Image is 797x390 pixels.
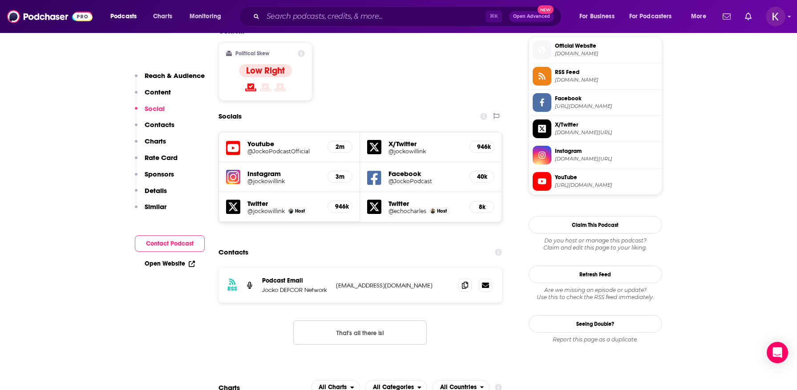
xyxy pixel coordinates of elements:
[388,148,462,155] a: @jockowillink
[529,287,662,301] div: Are we missing an episode or update? Use this to check the RSS feed immediately.
[335,143,345,151] h5: 2m
[247,148,321,155] a: @JockoPodcastOfficial
[263,9,485,24] input: Search podcasts, credits, & more...
[135,153,178,170] button: Rate Card
[145,88,171,96] p: Content
[513,14,550,19] span: Open Advanced
[135,170,174,186] button: Sponsors
[247,178,321,185] a: @jockowillink
[336,282,452,289] p: [EMAIL_ADDRESS][DOMAIN_NAME]
[262,286,329,294] p: Jocko DEFCOR Network
[766,7,785,26] img: User Profile
[685,9,717,24] button: open menu
[335,173,345,181] h5: 3m
[529,315,662,333] a: Seeing Double?
[555,182,658,189] span: https://www.youtube.com/@JockoPodcastOfficial
[767,342,788,363] div: Open Intercom Messenger
[247,199,321,208] h5: Twitter
[110,10,137,23] span: Podcasts
[135,186,167,203] button: Details
[555,42,658,50] span: Official Website
[147,9,178,24] a: Charts
[555,156,658,162] span: instagram.com/jockowillink
[533,119,658,138] a: X/Twitter[DOMAIN_NAME][URL]
[629,10,672,23] span: For Podcasters
[135,120,174,137] button: Contacts
[135,88,171,104] button: Content
[293,320,427,345] button: Nothing here.
[183,9,233,24] button: open menu
[437,208,447,214] span: Host
[218,244,248,261] h2: Contacts
[529,237,662,251] div: Claim and edit this page to your liking.
[766,7,785,26] button: Show profile menu
[218,108,242,125] h2: Socials
[145,170,174,178] p: Sponsors
[145,153,178,162] p: Rate Card
[555,94,658,103] span: Facebook
[145,260,195,267] a: Open Website
[555,50,658,57] span: redcircle.com
[295,208,305,214] span: Host
[247,169,321,178] h5: Instagram
[766,7,785,26] span: Logged in as kwignall
[145,137,166,145] p: Charts
[135,202,166,219] button: Similar
[388,199,462,208] h5: Twitter
[555,173,658,181] span: YouTube
[623,9,685,24] button: open menu
[741,9,755,24] a: Show notifications dropdown
[509,11,554,22] button: Open AdvancedNew
[555,68,658,76] span: RSS Feed
[555,129,658,136] span: twitter.com/jockowillink
[388,208,426,214] a: @echocharles
[533,67,658,86] a: RSS Feed[DOMAIN_NAME]
[529,237,662,244] span: Do you host or manage this podcast?
[153,10,172,23] span: Charts
[135,104,165,121] button: Social
[529,336,662,343] div: Report this page as a duplicate.
[533,41,658,59] a: Official Website[DOMAIN_NAME]
[247,140,321,148] h5: Youtube
[555,121,658,129] span: X/Twitter
[573,9,626,24] button: open menu
[246,65,285,76] h4: Low Right
[190,10,221,23] span: Monitoring
[135,71,205,88] button: Reach & Audience
[555,103,658,110] span: https://www.facebook.com/JockoPodcast
[477,203,487,211] h5: 8k
[533,172,658,191] a: YouTube[URL][DOMAIN_NAME]
[226,170,240,184] img: iconImage
[247,208,285,214] a: @jockowillink
[227,285,237,292] h3: RSS
[579,10,615,23] span: For Business
[388,169,462,178] h5: Facebook
[533,93,658,112] a: Facebook[URL][DOMAIN_NAME]
[430,209,435,213] img: Echo Charles
[533,146,658,164] a: Instagram[DOMAIN_NAME][URL]
[388,178,462,185] a: @JockoPodcast
[477,173,487,181] h5: 40k
[288,209,293,213] a: Jocko Willink
[262,277,329,284] p: Podcast Email
[485,11,502,22] span: ⌘ K
[335,203,345,210] h5: 946k
[145,120,174,129] p: Contacts
[145,71,205,80] p: Reach & Audience
[145,202,166,211] p: Similar
[529,266,662,283] button: Refresh Feed
[555,77,658,83] span: feeds.redcircle.com
[555,147,658,155] span: Instagram
[538,5,554,14] span: New
[235,50,269,57] h2: Political Skew
[145,186,167,195] p: Details
[7,8,93,25] img: Podchaser - Follow, Share and Rate Podcasts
